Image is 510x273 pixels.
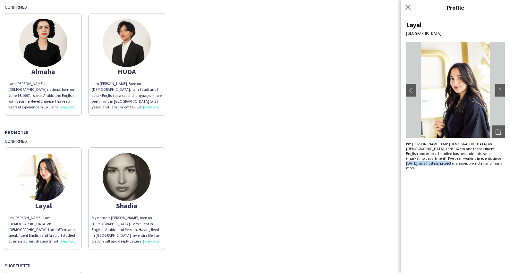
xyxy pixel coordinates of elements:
[5,138,505,144] div: Confirmed
[92,215,162,244] div: My name is [PERSON_NAME], born on [DEMOGRAPHIC_DATA]. I am fluent in English, Arabic, and Persian...
[8,215,78,244] div: I'm [PERSON_NAME], I am [DEMOGRAPHIC_DATA] on [DEMOGRAPHIC_DATA]. I am 167cm and I speak fluent E...
[492,125,505,138] div: Open photos pop-in
[406,31,505,36] div: [GEOGRAPHIC_DATA]
[92,81,162,110] div: I am [PERSON_NAME], Born on [DEMOGRAPHIC_DATA]. I am Saudi and I speak English as a second langua...
[8,81,78,110] div: I am [PERSON_NAME] a [DEMOGRAPHIC_DATA] national born on June 16.1997. I speak Arabic and English...
[103,153,151,201] img: thumb-78241e4e-4d75-4aa5-a883-04d38bac3eef.jpg
[8,203,78,209] div: Layal
[401,3,510,12] h3: Profile
[406,141,505,170] div: I'm [PERSON_NAME], I am [DEMOGRAPHIC_DATA] on [DEMOGRAPHIC_DATA]. I am 167cm and I speak fluent E...
[8,69,78,74] div: Almaha
[5,4,505,10] div: Confirmed
[92,69,162,74] div: HUDA
[92,203,162,209] div: Shadia
[406,42,505,138] img: Crew avatar or photo
[103,19,151,67] img: thumb-269bfb3b-9687-49f2-90c7-1fbd59e5fcd0.jpg
[406,21,505,29] div: Layal
[5,129,505,135] div: Promoter
[19,153,67,201] img: thumb-87409d05-46af-40af-9899-955743dc9a37.jpg
[19,19,67,67] img: thumb-fb85270c-d289-410b-a08f-503fdd1a7faa.jpg
[5,263,505,269] div: Shortlisted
